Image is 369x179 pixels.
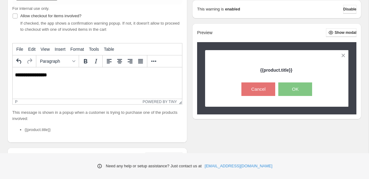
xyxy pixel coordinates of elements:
[149,56,159,66] button: More...
[260,68,292,73] strong: {{product.title}}
[104,47,114,52] span: Table
[12,109,182,122] p: This message is shown in a popup when a customer is trying to purchase one of the products involved:
[335,30,356,35] span: Show modal
[125,56,135,66] button: Align right
[205,163,272,169] a: [EMAIL_ADDRESS][DOMAIN_NAME]
[91,56,101,66] button: Italic
[114,56,125,66] button: Align center
[24,56,35,66] button: Redo
[16,47,23,52] span: File
[12,6,49,11] span: For internal use only.
[278,82,312,96] button: OK
[225,6,240,12] strong: enabled
[343,5,356,14] button: Disable
[135,56,146,66] button: Justify
[143,100,177,104] a: Powered by Tiny
[25,127,182,133] li: {{product.title}}
[28,47,36,52] span: Edit
[55,47,65,52] span: Insert
[241,82,275,96] button: Cancel
[15,100,18,104] div: p
[89,47,99,52] span: Tools
[145,153,182,161] button: Customize
[41,47,50,52] span: View
[38,56,77,66] button: Formats
[326,28,356,37] button: Show modal
[13,67,182,99] iframe: Rich Text Area
[177,99,182,104] div: Resize
[197,30,212,35] h2: Preview
[343,7,356,12] span: Disable
[70,47,84,52] span: Format
[197,6,224,12] p: This warning is
[104,56,114,66] button: Align left
[14,56,24,66] button: Undo
[20,21,180,32] span: If checked, the app shows a confirmation warning popup. If not, it doesn't allow to proceed to ch...
[40,59,70,64] span: Paragraph
[80,56,91,66] button: Bold
[20,14,81,18] span: Allow checkout for items involved?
